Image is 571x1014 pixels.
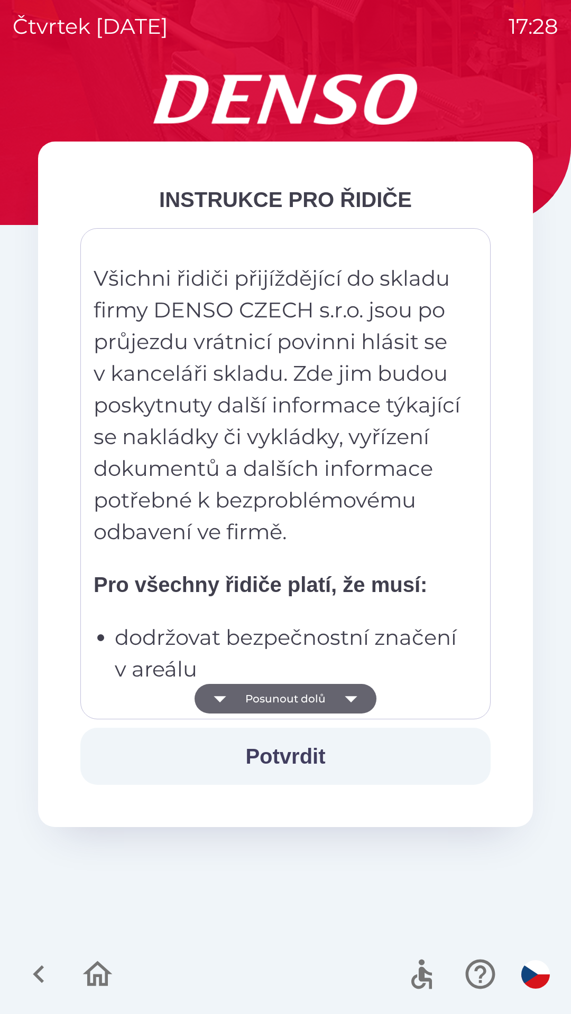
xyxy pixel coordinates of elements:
p: čtvrtek [DATE] [13,11,168,42]
p: 17:28 [509,11,558,42]
div: INSTRUKCE PRO ŘIDIČE [80,184,491,215]
button: Posunout dolů [195,684,376,713]
button: Potvrdit [80,728,491,785]
p: dodržovat bezpečnostní značení v areálu [115,622,463,685]
img: cs flag [521,960,550,989]
p: Všichni řidiči přijíždějící do skladu firmy DENSO CZECH s.r.o. jsou po průjezdu vrátnicí povinni ... [94,262,463,548]
strong: Pro všechny řidiče platí, že musí: [94,573,427,596]
img: Logo [38,74,533,125]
